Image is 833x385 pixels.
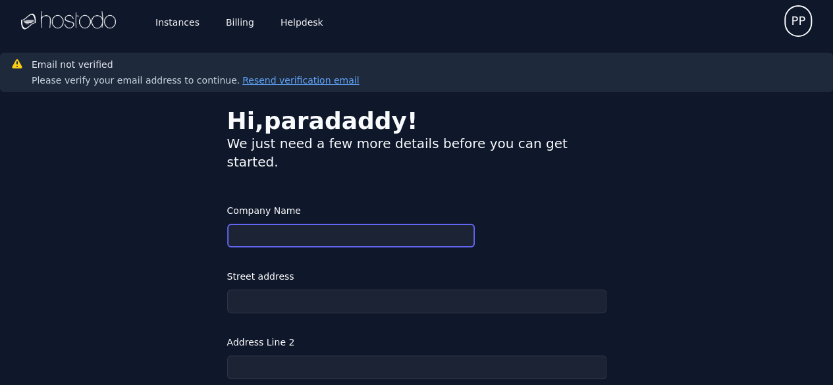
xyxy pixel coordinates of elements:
[21,11,116,31] img: Logo
[791,12,805,30] span: PP
[240,74,359,87] button: Resend verification email
[32,74,359,87] div: Please verify your email address to continue.
[32,58,359,71] h3: Email not verified
[784,5,812,37] button: User menu
[227,203,475,218] label: Company Name
[227,108,606,134] div: Hi, paradaddy !
[227,134,606,171] div: We just need a few more details before you can get started.
[227,334,606,350] label: Address Line 2
[227,269,606,284] label: Street address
